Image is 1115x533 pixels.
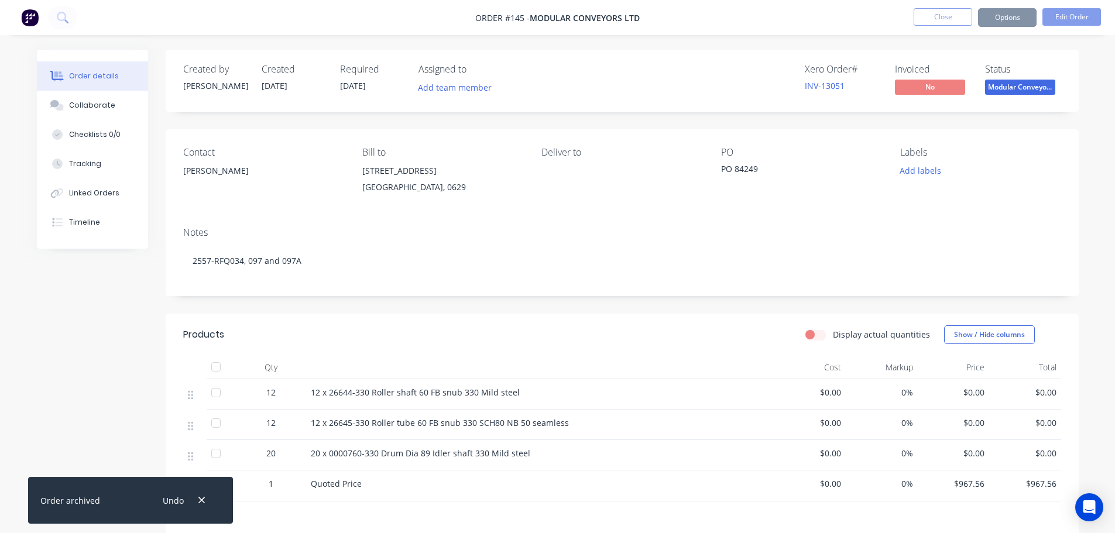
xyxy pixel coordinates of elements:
[850,386,913,398] span: 0%
[37,178,148,208] button: Linked Orders
[978,8,1037,27] button: Options
[266,447,276,459] span: 20
[475,12,530,23] span: Order #145 -
[900,147,1061,158] div: Labels
[985,80,1055,97] button: Modular Conveyo...
[69,217,100,228] div: Timeline
[21,9,39,26] img: Factory
[779,417,842,429] span: $0.00
[156,493,190,508] button: Undo
[69,71,119,81] div: Order details
[914,8,972,26] button: Close
[846,356,918,379] div: Markup
[922,477,985,490] span: $967.56
[805,80,845,91] a: INV-13051
[541,147,702,158] div: Deliver to
[266,386,276,398] span: 12
[994,417,1056,429] span: $0.00
[362,163,523,200] div: [STREET_ADDRESS][GEOGRAPHIC_DATA], 0629
[985,80,1055,94] span: Modular Conveyo...
[183,243,1061,278] div: 2557-RFQ034, 097 and 097A
[266,417,276,429] span: 12
[418,80,498,95] button: Add team member
[1042,8,1101,26] button: Edit Order
[944,325,1035,344] button: Show / Hide columns
[805,64,881,75] div: Xero Order #
[895,80,965,94] span: No
[411,80,498,95] button: Add team member
[69,129,121,140] div: Checklists 0/0
[183,328,224,342] div: Products
[37,120,148,149] button: Checklists 0/0
[262,64,326,75] div: Created
[994,477,1056,490] span: $967.56
[362,147,523,158] div: Bill to
[340,80,366,91] span: [DATE]
[37,149,148,178] button: Tracking
[530,12,640,23] span: Modular Conveyors Ltd
[994,447,1056,459] span: $0.00
[418,64,536,75] div: Assigned to
[340,64,404,75] div: Required
[721,147,881,158] div: PO
[994,386,1056,398] span: $0.00
[362,179,523,195] div: [GEOGRAPHIC_DATA], 0629
[779,477,842,490] span: $0.00
[1075,493,1103,521] div: Open Intercom Messenger
[833,328,930,341] label: Display actual quantities
[311,387,520,398] span: 12 x 26644-330 Roller shaft 60 FB snub 330 Mild steel
[850,477,913,490] span: 0%
[69,100,115,111] div: Collaborate
[922,447,985,459] span: $0.00
[894,163,948,178] button: Add labels
[40,494,100,507] div: Order archived
[183,163,344,200] div: [PERSON_NAME]
[721,163,867,179] div: PO 84249
[362,163,523,179] div: [STREET_ADDRESS]
[850,417,913,429] span: 0%
[895,64,971,75] div: Invoiced
[779,447,842,459] span: $0.00
[311,478,362,489] span: Quoted Price
[183,147,344,158] div: Contact
[922,417,985,429] span: $0.00
[985,64,1061,75] div: Status
[311,448,530,459] span: 20 x 0000760-330 Drum Dia 89 Idler shaft 330 Mild steel
[311,417,569,428] span: 12 x 26645-330 Roller tube 60 FB snub 330 SCH80 NB 50 seamless
[269,477,273,490] span: 1
[37,208,148,237] button: Timeline
[774,356,846,379] div: Cost
[236,356,306,379] div: Qty
[183,227,1061,238] div: Notes
[989,356,1061,379] div: Total
[922,386,985,398] span: $0.00
[37,61,148,91] button: Order details
[183,64,248,75] div: Created by
[918,356,990,379] div: Price
[69,188,119,198] div: Linked Orders
[779,386,842,398] span: $0.00
[850,447,913,459] span: 0%
[183,80,248,92] div: [PERSON_NAME]
[69,159,101,169] div: Tracking
[183,163,344,179] div: [PERSON_NAME]
[262,80,287,91] span: [DATE]
[37,91,148,120] button: Collaborate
